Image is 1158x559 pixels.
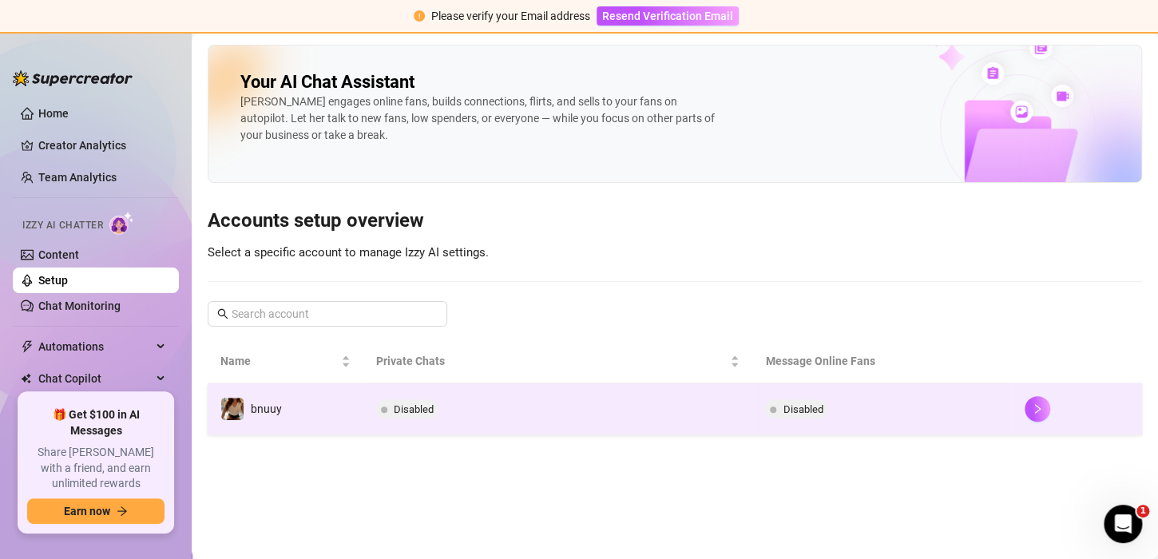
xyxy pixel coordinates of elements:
div: [PERSON_NAME] engages online fans, builds connections, flirts, and sells to your fans on autopilo... [240,93,720,144]
input: Search account [232,305,425,323]
span: Name [220,352,338,370]
span: Earn now [64,505,110,517]
a: Creator Analytics [38,133,166,158]
span: Automations [38,334,152,359]
a: Chat Monitoring [38,299,121,312]
span: Private Chats [376,352,728,370]
a: Setup [38,274,68,287]
span: right [1032,403,1043,414]
span: Disabled [394,403,434,415]
th: Private Chats [363,339,753,383]
h2: Your AI Chat Assistant [240,71,414,93]
span: Share [PERSON_NAME] with a friend, and earn unlimited rewards [27,445,165,492]
button: right [1025,396,1050,422]
iframe: Intercom live chat [1104,505,1142,543]
span: Resend Verification Email [602,10,733,22]
span: 🎁 Get $100 in AI Messages [27,407,165,438]
th: Name [208,339,363,383]
img: ai-chatter-content-library-cLFOSyPT.png [894,19,1141,182]
span: exclamation-circle [414,10,425,22]
a: Home [38,107,69,120]
span: Select a specific account to manage Izzy AI settings. [208,245,489,260]
span: bnuuy [251,402,282,415]
span: 1 [1136,505,1149,517]
a: Team Analytics [38,171,117,184]
span: arrow-right [117,505,128,517]
img: bnuuy [221,398,244,420]
a: Content [38,248,79,261]
span: thunderbolt [21,340,34,353]
span: Chat Copilot [38,366,152,391]
img: Chat Copilot [21,373,31,384]
span: search [217,308,228,319]
img: logo-BBDzfeDw.svg [13,70,133,86]
span: Disabled [783,403,823,415]
th: Message Online Fans [752,339,1012,383]
div: Please verify your Email address [431,7,590,25]
button: Earn nowarrow-right [27,498,165,524]
h3: Accounts setup overview [208,208,1142,234]
span: Izzy AI Chatter [22,218,103,233]
img: AI Chatter [109,212,134,235]
button: Resend Verification Email [597,6,739,26]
